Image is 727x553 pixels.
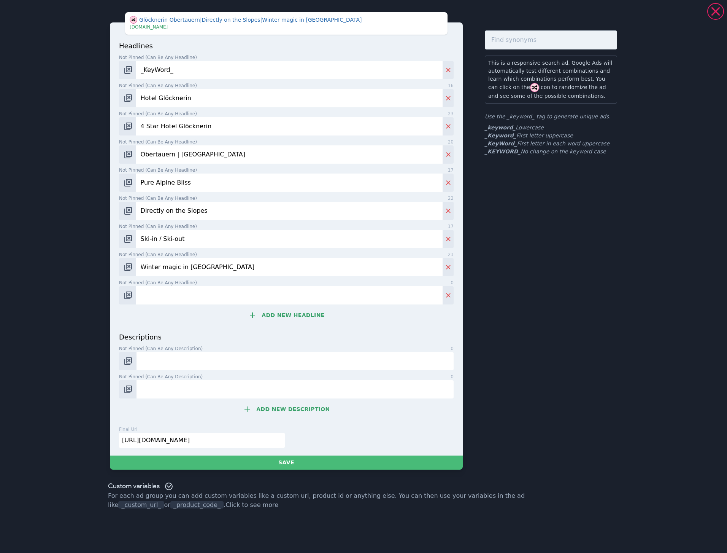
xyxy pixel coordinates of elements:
img: pos-.svg [124,357,133,366]
p: headlines [119,41,454,51]
img: shuffle.svg [530,83,539,92]
img: pos-.svg [124,234,133,244]
span: Glöcknerin Obertauern [139,17,202,23]
li: Lowercase [485,124,617,132]
span: _custom_url_ [118,501,164,508]
button: Change pinned position [119,89,136,107]
span: _product_code_ [170,501,224,508]
button: Change pinned position [119,174,136,192]
span: 22 [448,195,454,202]
a: Click to see more [225,501,278,508]
p: descriptions [119,332,454,342]
button: Delete [443,61,454,79]
img: pos-.svg [124,178,133,187]
img: pos-.svg [124,150,133,159]
span: 16 [448,82,454,89]
img: pos-.svg [124,385,133,394]
span: Not pinned (Can be any headline) [119,167,197,174]
img: shuffle.svg [130,16,137,24]
p: For each ad group you can add custom variables like a custom url, product id or anything else. Yo... [108,491,619,510]
button: Change pinned position [119,61,136,79]
button: Change pinned position [119,352,137,370]
div: Custom variables [108,482,173,491]
button: Change pinned position [119,117,136,135]
button: Change pinned position [119,380,137,398]
button: Change pinned position [119,230,136,248]
span: | [200,17,202,23]
img: pos-.svg [124,291,133,300]
span: Not pinned (Can be any headline) [119,195,197,202]
div: This is just a visual aid. Your CSV will only contain exactly what you add in the form below. [125,12,448,35]
img: pos-.svg [124,94,133,103]
span: Show different combination [130,16,137,23]
span: Not pinned (Can be any headline) [119,251,197,258]
b: _keyword_ [485,124,516,131]
ul: First letter uppercase [485,124,617,156]
button: Delete [443,89,454,107]
button: Delete [443,230,454,248]
span: Not pinned (Can be any headline) [119,223,197,230]
button: Change pinned position [119,286,136,304]
span: 23 [448,251,454,258]
b: _Keyword_ [485,132,516,139]
img: pos-.svg [124,206,133,215]
span: Not pinned (Can be any headline) [119,54,197,61]
button: Delete [443,145,454,164]
img: pos-.svg [124,122,133,131]
button: Delete [443,286,454,304]
img: pos-.svg [124,65,133,75]
span: 17 [448,167,454,174]
span: 0 [451,345,454,352]
span: | [260,17,262,23]
li: No change on the keyword case [485,148,617,156]
button: Change pinned position [119,202,136,220]
li: First letter in each word uppercase [485,140,617,148]
p: This is a responsive search ad. Google Ads will automatically test different combinations and lea... [488,59,614,100]
b: _KEYWORD_ [485,148,521,155]
span: Not pinned (Can be any headline) [119,139,197,145]
span: Directly on the Slopes [202,17,262,23]
input: Find synonyms [485,30,617,49]
p: final url [119,426,138,433]
span: 20 [448,139,454,145]
span: Not pinned (Can be any description) [119,345,203,352]
button: Delete [443,174,454,192]
button: Add new headline [119,308,454,323]
span: Not pinned (Can be any headline) [119,82,197,89]
p: Use the _keyword_ tag to generate unique ads. [485,113,617,121]
button: Change pinned position [119,145,136,164]
button: Save [110,456,463,470]
span: 0 [451,373,454,380]
button: Delete [443,202,454,220]
button: Add new description [119,402,454,417]
button: Delete [443,117,454,135]
span: 23 [448,110,454,117]
b: _KeyWord_ [485,140,517,147]
span: 0 [451,279,454,286]
button: Change pinned position [119,258,136,276]
span: Not pinned (Can be any headline) [119,110,197,117]
span: 17 [448,223,454,230]
span: Not pinned (Can be any headline) [119,279,197,286]
button: Delete [443,258,454,276]
span: [DOMAIN_NAME] [130,24,168,30]
span: Not pinned (Can be any description) [119,373,203,380]
img: pos-.svg [124,263,133,272]
span: Winter magic in [GEOGRAPHIC_DATA] [262,17,362,23]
